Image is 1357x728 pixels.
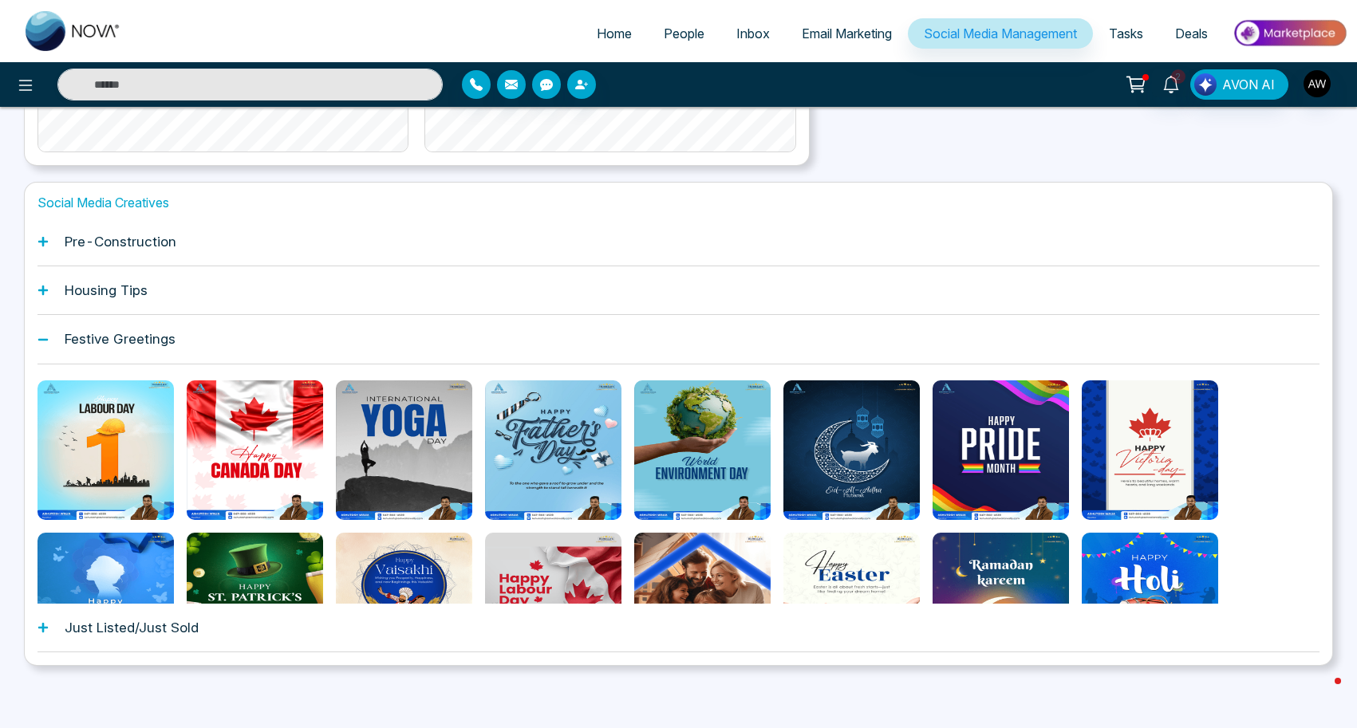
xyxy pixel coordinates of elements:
a: People [648,18,720,49]
h1: Social Media Creatives [37,195,1320,211]
a: Inbox [720,18,786,49]
img: Market-place.gif [1232,15,1347,51]
span: Home [597,26,632,41]
h1: Just Listed/Just Sold [65,620,199,636]
img: User Avatar [1304,70,1331,97]
span: Email Marketing [802,26,892,41]
h1: Festive Greetings [65,331,176,347]
span: 2 [1171,69,1185,84]
span: Social Media Management [924,26,1077,41]
a: Social Media Management [908,18,1093,49]
img: Nova CRM Logo [26,11,121,51]
a: Tasks [1093,18,1159,49]
a: Home [581,18,648,49]
span: AVON AI [1222,75,1275,94]
span: Tasks [1109,26,1143,41]
iframe: Intercom live chat [1303,674,1341,712]
a: 2 [1152,69,1190,97]
button: AVON AI [1190,69,1288,100]
img: Lead Flow [1194,73,1217,96]
span: Inbox [736,26,770,41]
span: People [664,26,704,41]
a: Email Marketing [786,18,908,49]
a: Deals [1159,18,1224,49]
h1: Housing Tips [65,282,148,298]
span: Deals [1175,26,1208,41]
h1: Pre-Construction [65,234,176,250]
